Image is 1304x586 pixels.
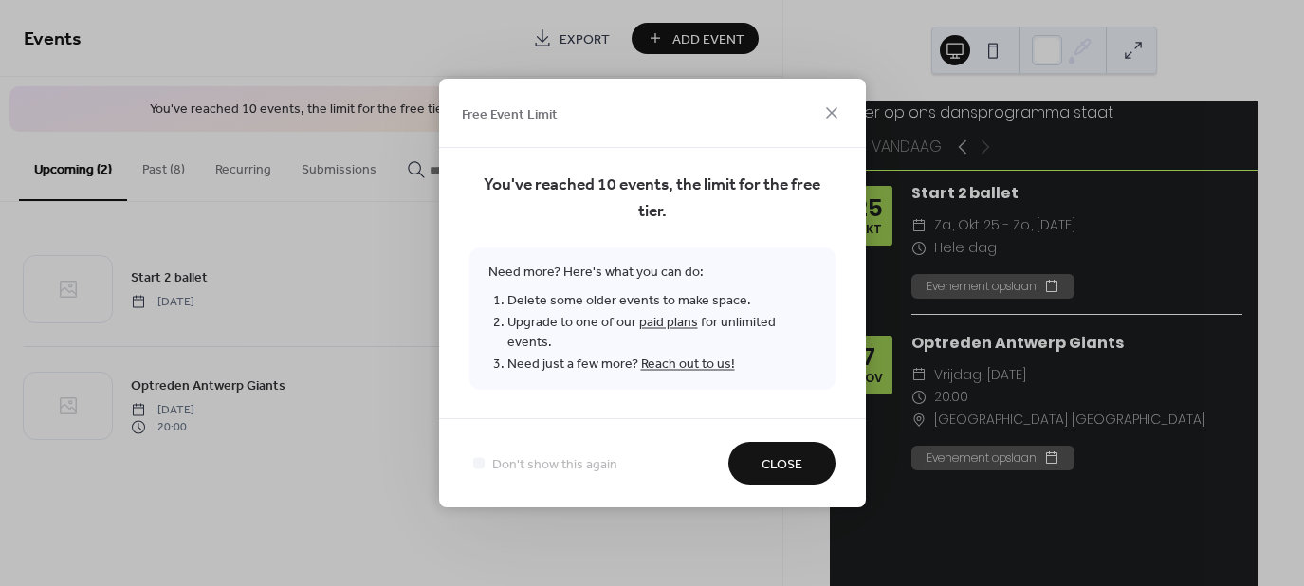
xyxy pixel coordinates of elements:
li: Upgrade to one of our for unlimited events. [507,312,817,354]
li: Delete some older events to make space. [507,290,817,312]
a: paid plans [639,310,698,336]
li: Need just a few more? [507,354,817,375]
span: You've reached 10 events, the limit for the free tier. [469,173,836,226]
span: Need more? Here's what you can do: [469,248,836,390]
span: Close [762,455,802,475]
button: Close [728,442,836,485]
span: Don't show this again [492,455,617,475]
span: Free Event Limit [462,104,558,124]
a: Reach out to us! [641,352,735,377]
